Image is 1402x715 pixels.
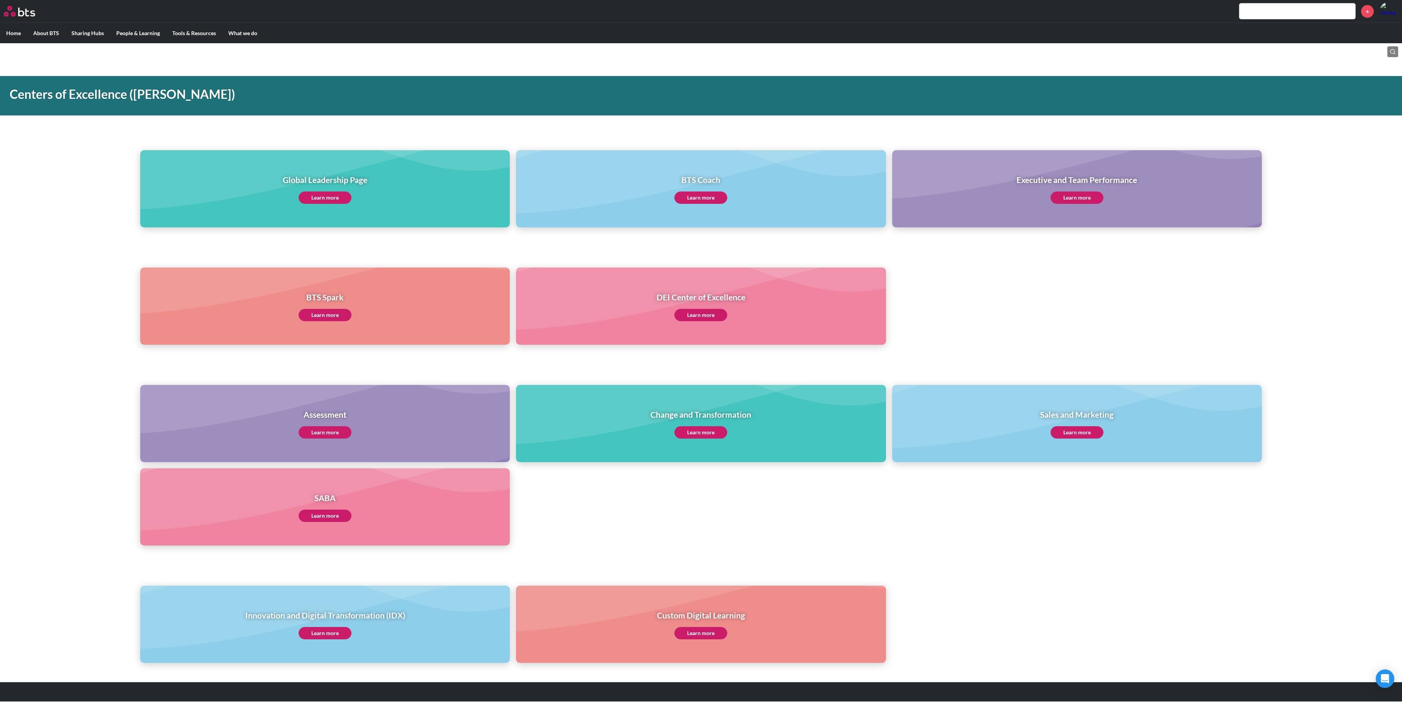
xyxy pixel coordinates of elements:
[299,426,351,439] a: Learn more
[657,610,745,621] h1: Custom Digital Learning
[299,291,351,303] h1: BTS Spark
[650,409,751,420] h1: Change and Transformation
[4,6,35,17] img: BTS Logo
[222,23,263,43] label: What we do
[299,309,351,321] a: Learn more
[674,174,727,185] h1: BTS Coach
[299,492,351,503] h1: SABA
[27,23,65,43] label: About BTS
[299,510,351,522] a: Learn more
[110,23,166,43] label: People & Learning
[10,86,978,103] h1: Centers of Excellence ([PERSON_NAME])
[674,426,727,439] a: Learn more
[166,23,222,43] label: Tools & Resources
[657,291,745,303] h1: DEI Center of Excellence
[299,409,351,420] h1: Assessment
[1380,2,1398,20] a: Profile
[283,174,367,185] h1: Global Leadership Page
[1361,5,1374,18] a: +
[299,627,351,639] a: Learn more
[1051,426,1103,439] a: Learn more
[1051,191,1103,204] a: Learn more
[65,23,110,43] label: Sharing Hubs
[674,627,727,639] a: Learn more
[1017,174,1137,185] h1: Executive and Team Performance
[4,6,49,17] a: Go home
[674,191,727,204] a: Learn more
[674,309,727,321] a: Learn more
[1380,2,1398,20] img: Jenna Cuevas
[245,610,405,621] h1: Innovation and Digital Transformation (IDX)
[1376,669,1394,688] div: Open Intercom Messenger
[1040,409,1113,420] h1: Sales and Marketing
[299,191,351,204] a: Learn more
